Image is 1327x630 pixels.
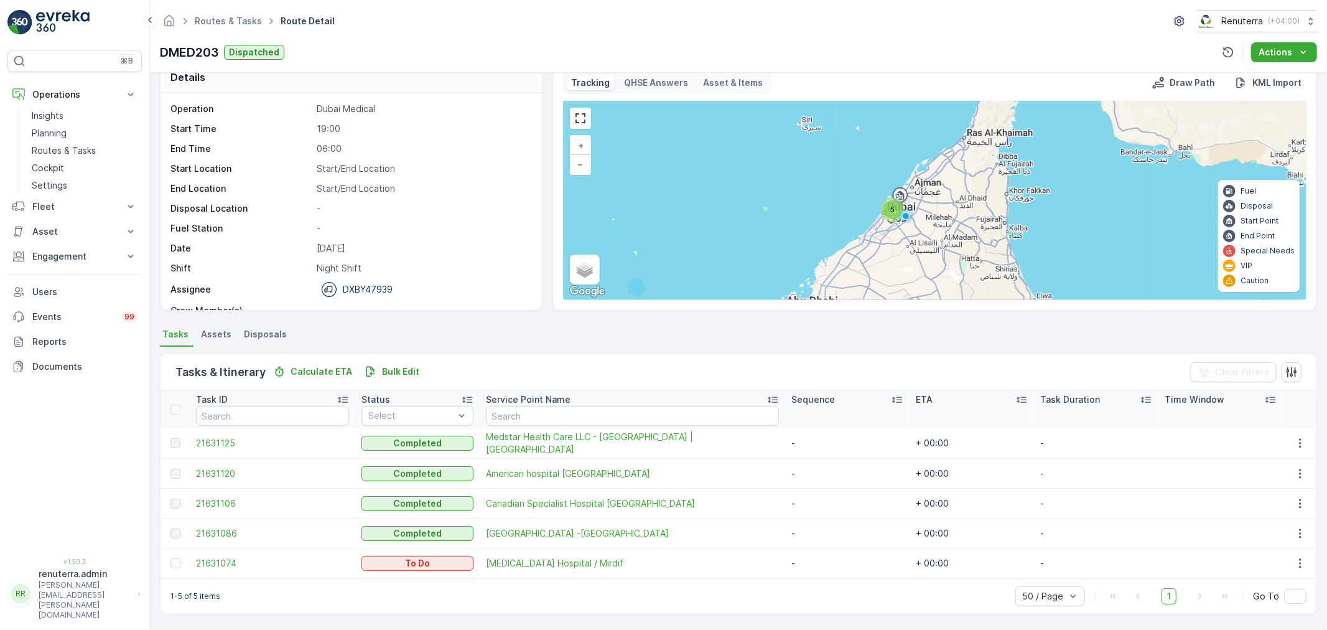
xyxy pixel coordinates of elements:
[405,557,430,570] p: To Do
[361,466,473,481] button: Completed
[7,194,142,219] button: Fleet
[578,140,584,151] span: +
[486,527,779,540] span: [GEOGRAPHIC_DATA] -[GEOGRAPHIC_DATA]
[393,527,442,540] p: Completed
[7,568,142,620] button: RRrenuterra.admin[PERSON_NAME][EMAIL_ADDRESS][PERSON_NAME][DOMAIN_NAME]
[1197,14,1216,28] img: Screenshot_2024-07-26_at_13.33.01.png
[1230,75,1306,90] button: KML Import
[317,202,529,215] p: -
[196,527,349,540] a: 21631086
[361,526,473,541] button: Completed
[196,393,228,406] p: Task ID
[32,311,114,323] p: Events
[27,142,142,159] a: Routes & Tasks
[317,182,529,195] p: Start/End Location
[1259,46,1292,59] p: Actions
[1034,459,1158,489] td: -
[486,406,779,426] input: Search
[196,468,349,480] a: 21631120
[195,16,262,26] a: Routes & Tasks
[1215,366,1269,378] p: Clear Filters
[486,431,779,456] a: Medstar Health Care LLC - Gulf Towers | Oud Mehta
[170,70,205,85] p: Details
[170,182,312,195] p: End Location
[7,219,142,244] button: Asset
[368,410,454,422] p: Select
[317,304,529,317] p: -
[1241,246,1295,256] p: Special Needs
[7,280,142,304] a: Users
[32,250,117,263] p: Engagement
[317,162,529,175] p: Start/End Location
[704,77,763,89] p: Asset & Items
[160,43,219,62] p: DMED203
[170,222,312,235] p: Fuel Station
[1251,42,1317,62] button: Actions
[910,519,1034,548] td: + 00:00
[32,286,137,298] p: Users
[1241,201,1273,211] p: Disposal
[170,143,312,155] p: End Time
[486,468,779,480] span: American hospital [GEOGRAPHIC_DATA]
[7,244,142,269] button: Engagement
[785,489,910,519] td: -
[32,88,117,101] p: Operations
[162,19,176,29] a: Homepage
[486,468,779,480] a: American hospital Nad al Sheba
[32,225,117,238] p: Asset
[170,469,180,479] div: Toggle Row Selected
[170,438,180,448] div: Toggle Row Selected
[880,197,905,222] div: 5
[361,556,473,571] button: To Do
[361,436,473,451] button: Completed
[121,56,133,66] p: ⌘B
[32,200,117,213] p: Fleet
[1034,428,1158,459] td: -
[124,312,134,322] p: 99
[268,364,357,379] button: Calculate ETA
[785,428,910,459] td: -
[1147,75,1220,90] button: Draw Path
[7,329,142,354] a: Reports
[317,143,529,155] p: 06:00
[196,557,349,570] a: 21631074
[7,304,142,329] a: Events99
[170,202,312,215] p: Disposal Location
[32,360,137,373] p: Documents
[32,179,67,192] p: Settings
[196,497,349,510] span: 21631106
[910,548,1034,578] td: + 00:00
[571,77,610,89] p: Tracking
[170,262,312,275] p: Shift
[32,110,63,122] p: Insights
[791,393,835,406] p: Sequence
[36,10,90,35] img: logo_light-DOdMpM7g.png
[39,568,132,580] p: renuterra.admin
[11,584,30,604] div: RR
[785,548,910,578] td: -
[361,496,473,511] button: Completed
[7,10,32,35] img: logo
[196,406,349,426] input: Search
[1241,231,1275,241] p: End Point
[196,437,349,449] a: 21631125
[890,205,895,214] span: 5
[1241,276,1269,286] p: Caution
[32,336,137,348] p: Reports
[317,222,529,235] p: -
[486,393,570,406] p: Service Point Name
[317,123,529,135] p: 19:00
[785,459,910,489] td: -
[343,283,393,296] p: DXBY47939
[39,580,132,620] p: [PERSON_NAME][EMAIL_ADDRESS][PERSON_NAME][DOMAIN_NAME]
[625,77,689,89] p: QHSE Answers
[910,489,1034,519] td: + 00:00
[916,393,933,406] p: ETA
[910,459,1034,489] td: + 00:00
[382,365,419,378] p: Bulk Edit
[564,101,1306,299] div: 0
[1034,489,1158,519] td: -
[27,159,142,177] a: Cockpit
[170,529,180,538] div: Toggle Row Selected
